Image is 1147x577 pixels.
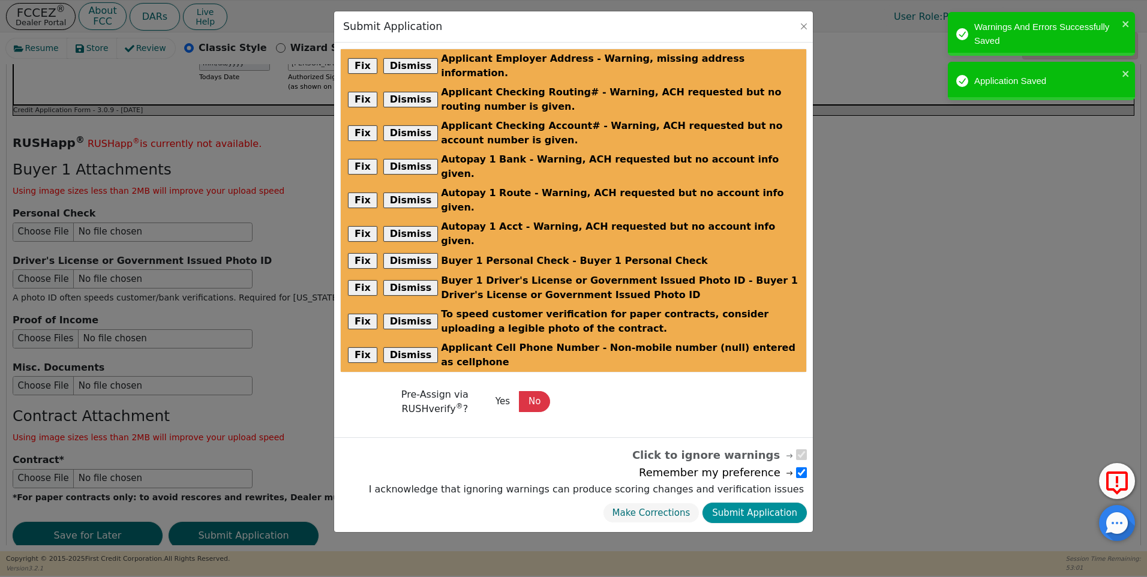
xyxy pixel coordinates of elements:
div: Application Saved [974,74,1118,88]
button: No [519,391,550,412]
button: close [1122,67,1130,80]
span: Autopay 1 Route - Warning, ACH requested but no account info given. [441,186,799,215]
button: Dismiss [383,347,439,363]
button: Dismiss [383,253,439,269]
span: Applicant Checking Routing# - Warning, ACH requested but no routing number is given. [441,85,799,114]
span: Autopay 1 Bank - Warning, ACH requested but no account info given. [441,152,799,181]
button: Dismiss [383,159,439,175]
button: Yes [486,391,520,412]
span: To speed customer verification for paper contracts, consider uploading a legible photo of the con... [441,307,799,336]
button: Dismiss [383,226,439,242]
button: Make Corrections [603,503,700,524]
button: Fix [348,347,377,363]
span: Applicant Cell Phone Number - Non-mobile number (null) entered as cellphone [441,341,799,369]
button: Fix [348,193,377,208]
span: Autopay 1 Acct - Warning, ACH requested but no account info given. [441,220,799,248]
button: Close [798,20,810,32]
button: Fix [348,159,377,175]
div: Warnings And Errors Successfully Saved [974,20,1118,47]
span: Remember my preference [639,464,795,480]
h3: Submit Application [343,20,442,33]
button: close [1122,17,1130,31]
button: Dismiss [383,125,439,141]
button: Dismiss [383,314,439,329]
button: Fix [348,125,377,141]
span: Buyer 1 Driver's License or Government Issued Photo ID - Buyer 1 Driver's License or Government I... [441,274,799,302]
span: Applicant Checking Account# - Warning, ACH requested but no account number is given. [441,119,799,148]
button: Dismiss [383,92,439,107]
button: Dismiss [383,280,439,296]
button: Report Error to FCC [1099,463,1135,499]
button: Dismiss [383,58,439,74]
span: Pre-Assign via RUSHverify ? [401,389,469,414]
sup: ® [456,402,463,410]
span: Applicant Employer Address - Warning, missing address information. [441,52,799,80]
span: Click to ignore warnings [632,447,795,463]
button: Fix [348,280,377,296]
label: I acknowledge that ignoring warnings can produce scoring changes and verification issues [366,482,807,497]
button: Fix [348,58,377,74]
button: Submit Application [702,503,807,524]
button: Fix [348,92,377,107]
span: Buyer 1 Personal Check - Buyer 1 Personal Check [441,254,708,268]
button: Fix [348,253,377,269]
button: Fix [348,226,377,242]
button: Dismiss [383,193,439,208]
button: Fix [348,314,377,329]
